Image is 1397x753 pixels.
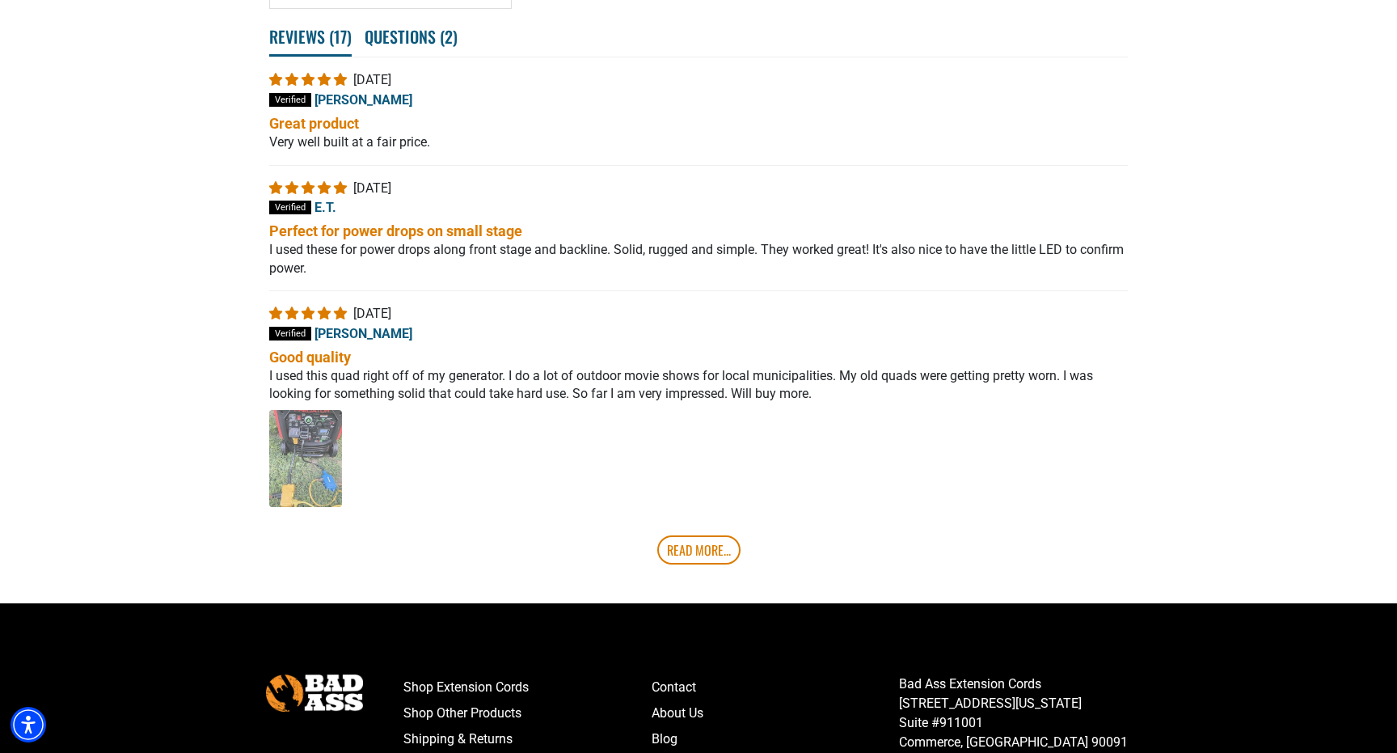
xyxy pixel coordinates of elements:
a: About Us [652,700,900,726]
b: Perfect for power drops on small stage [269,221,1128,241]
span: 2 [445,24,453,49]
span: Questions ( ) [365,19,458,54]
span: 17 [334,24,347,49]
span: [PERSON_NAME] [314,325,412,341]
p: Bad Ass Extension Cords [STREET_ADDRESS][US_STATE] Suite #911001 Commerce, [GEOGRAPHIC_DATA] 90091 [899,675,1147,752]
p: Very well built at a fair price. [269,133,1128,151]
span: Reviews ( ) [269,19,352,57]
a: Shipping & Returns [403,726,652,752]
div: Accessibility Menu [11,707,46,742]
b: Good quality [269,347,1128,367]
span: E.T. [314,200,336,215]
span: [DATE] [353,72,391,87]
span: [PERSON_NAME] [314,92,412,108]
a: Blog [652,726,900,752]
a: Shop Extension Cords [403,675,652,700]
span: 5 star review [269,72,350,87]
a: Shop Other Products [403,700,652,726]
span: [DATE] [353,180,391,196]
b: Great product [269,113,1128,133]
p: I used these for power drops along front stage and backline. Solid, rugged and simple. They worke... [269,241,1128,277]
span: 5 star review [269,306,350,321]
p: I used this quad right off of my generator. I do a lot of outdoor movie shows for local municipal... [269,367,1128,404]
a: Link to user picture 1 - open in a new tab [269,410,342,507]
img: Bad Ass Extension Cords [266,675,363,711]
span: [DATE] [353,306,391,321]
span: 5 star review [269,180,350,196]
img: User picture [269,410,342,507]
a: Contact [652,675,900,700]
a: Read More... [657,535,741,565]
